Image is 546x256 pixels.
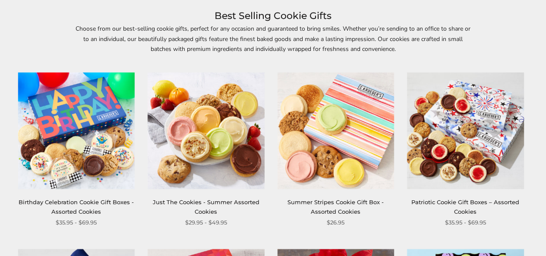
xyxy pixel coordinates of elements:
[407,73,524,189] img: Patriotic Cookie Gift Boxes – Assorted Cookies
[287,199,384,215] a: Summer Stripes Cookie Gift Box - Assorted Cookies
[445,218,486,227] span: $35.95 - $69.95
[75,24,472,63] p: Choose from our best-selling cookie gifts, perfect for any occasion and guaranteed to bring smile...
[56,218,97,227] span: $35.95 - $69.95
[35,8,511,24] h1: Best Selling Cookie Gifts
[18,73,135,189] img: Birthday Celebration Cookie Gift Boxes - Assorted Cookies
[185,218,227,227] span: $29.95 - $49.95
[278,73,394,189] img: Summer Stripes Cookie Gift Box - Assorted Cookies
[153,199,259,215] a: Just The Cookies - Summer Assorted Cookies
[7,223,89,249] iframe: Sign Up via Text for Offers
[411,199,519,215] a: Patriotic Cookie Gift Boxes – Assorted Cookies
[19,199,134,215] a: Birthday Celebration Cookie Gift Boxes - Assorted Cookies
[327,218,344,227] span: $26.95
[148,73,264,189] img: Just The Cookies - Summer Assorted Cookies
